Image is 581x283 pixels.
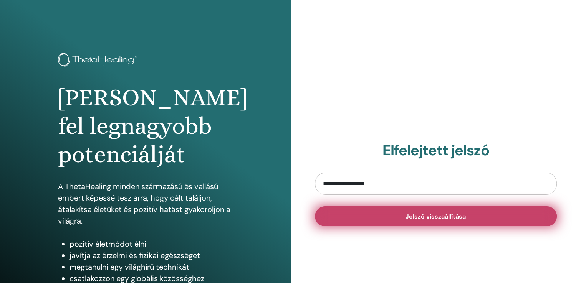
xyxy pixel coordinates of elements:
[58,84,232,169] h1: [PERSON_NAME] fel legnagyobb potenciálját
[406,212,466,220] span: Jelszó visszaállítása
[70,238,232,250] li: pozitív életmódot élni
[58,181,232,227] p: A ThetaHealing minden származású és vallású embert képessé tesz arra, hogy célt találjon, átalakí...
[70,250,232,261] li: javítja az érzelmi és fizikai egészséget
[315,142,557,160] h2: Elfelejtett jelszó
[315,206,557,226] button: Jelszó visszaállítása
[70,261,232,273] li: megtanulni egy világhírű technikát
